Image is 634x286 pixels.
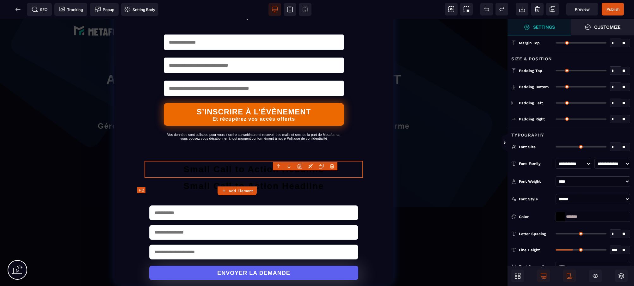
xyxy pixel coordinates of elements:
[445,3,458,15] span: View components
[566,3,598,15] span: Preview
[460,3,473,15] span: Screenshot
[59,6,83,13] span: Tracking
[575,7,590,12] span: Preview
[508,127,634,139] div: Typography
[615,270,628,282] span: Open Sub Layers
[284,3,296,16] span: View tablet
[594,25,620,29] strong: Customize
[533,25,555,29] strong: Settings
[145,142,363,159] h2: Small Call to Action Headline
[602,3,624,15] span: Save
[519,68,542,73] span: Padding Top
[519,214,552,220] div: Color
[519,161,552,167] div: Font-Family
[480,3,493,15] span: Undo
[519,40,540,46] span: Margin Top
[54,3,87,16] span: Tracking code
[519,144,536,149] span: Font Size
[511,270,524,282] span: Open Blocks
[508,134,514,153] span: Toggle Views
[124,6,155,13] span: Setting Body
[32,6,47,13] span: SEO
[519,247,540,253] span: Line Height
[149,247,358,261] button: ENVOYER LA DEMANDE
[496,3,508,15] span: Redo
[299,3,311,16] span: View mobile
[145,159,363,175] h2: Small Call to Action Headline
[516,3,528,15] span: Open Import Webpage
[606,7,619,12] span: Publish
[589,270,602,282] span: Cmd Hidden Block
[121,3,158,16] span: Favicon
[519,117,545,122] span: Padding Right
[90,3,119,16] span: Create Alert Modal
[27,3,52,16] span: Seo meta data
[546,3,559,15] span: Save
[519,196,552,202] div: Font Style
[519,100,543,106] span: Padding Left
[164,111,344,125] h2: Vos données sont utilisées pour vous inscrire au webinaire et recevoir des mails et sms de la par...
[537,270,550,282] span: Is Show Desktop
[268,3,281,16] span: View desktop
[519,264,552,270] div: Text Decoration
[229,189,253,193] strong: Add Element
[12,3,24,16] span: Back
[563,270,576,282] span: Is Show Mobile
[519,178,552,185] div: Font Weight
[508,19,571,35] span: Open Style Manager
[164,84,344,107] button: S’INSCRIRE À L’ÉVÈNEMENTEt récupérez vos accès offerts
[531,3,544,15] span: Clear
[519,84,549,89] span: Padding Bottom
[519,231,546,236] span: Letter Spacing
[218,186,257,195] button: Add Element
[95,6,114,13] span: Popup
[508,51,634,63] div: Size & Position
[571,19,634,35] span: Open Style Manager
